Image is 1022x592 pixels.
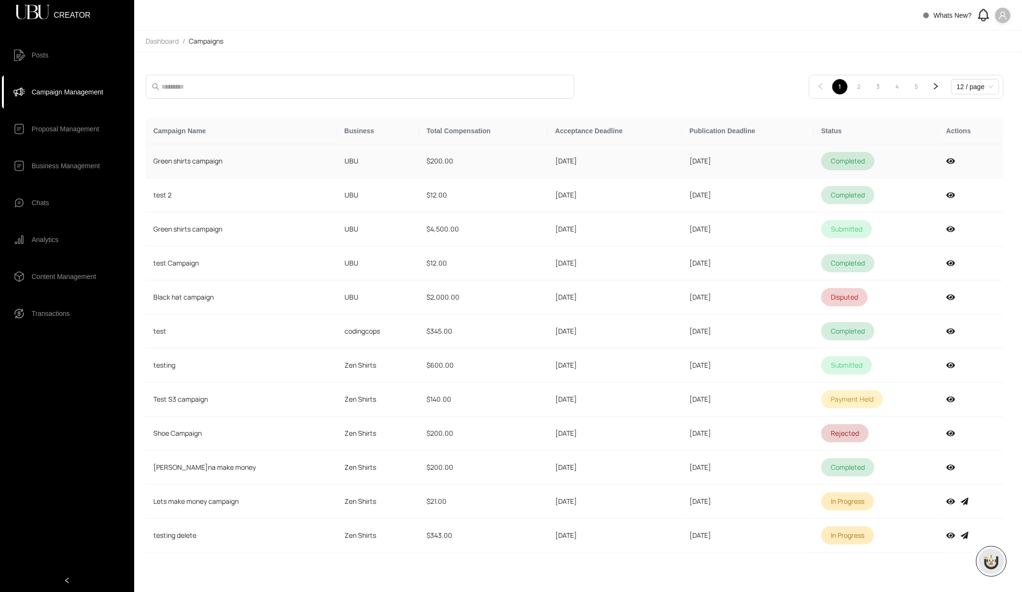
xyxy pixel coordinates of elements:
button: right [928,79,943,94]
th: Business [337,118,419,144]
td: [DATE] [548,485,682,519]
div: rejected [821,424,869,442]
td: $343.00 [419,519,548,553]
td: Green shirts campaign [146,212,337,246]
span: Campaign Management [32,82,103,102]
li: 4 [890,79,905,94]
td: [DATE] [682,451,814,485]
td: test [146,314,337,348]
span: Dashboard [146,36,179,46]
td: [DATE] [682,280,814,314]
div: submitted [821,220,872,238]
a: 1 [833,80,847,94]
td: Zen Shirts [337,519,419,553]
td: $12.00 [419,178,548,212]
button: left [813,79,828,94]
span: Transactions [32,304,70,323]
td: Zen Shirts [337,348,419,383]
td: [DATE] [682,348,814,383]
th: Actions [939,118,1003,144]
span: Business Management [32,156,100,175]
li: 1 [832,79,848,94]
td: Zen Shirts [337,485,419,519]
td: $4,500.00 [419,212,548,246]
td: Black hat campaign [146,280,337,314]
td: testing [146,348,337,383]
td: [DATE] [682,383,814,417]
td: [DATE] [548,246,682,280]
td: UBU [337,144,419,178]
td: UBU [337,246,419,280]
td: $200.00 [419,451,548,485]
li: Next Page [928,79,943,94]
td: Zen Shirts [337,451,419,485]
td: [DATE] [548,348,682,383]
div: completed [821,152,874,170]
li: 5 [909,79,924,94]
td: test Campaign [146,246,337,280]
div: submitted [821,356,872,374]
td: Green shirts campaign [146,144,337,178]
td: Lets make money campaign [146,485,337,519]
span: Campaigns [189,36,223,46]
td: [DATE] [682,417,814,451]
td: [DATE] [682,246,814,280]
td: $21.00 [419,485,548,519]
td: [PERSON_NAME]na make money [146,451,337,485]
td: [DATE] [548,519,682,553]
th: Campaign Name [146,118,337,144]
td: codingcops [337,314,419,348]
th: Acceptance Deadline [548,118,682,144]
td: [DATE] [682,485,814,519]
td: [DATE] [682,144,814,178]
td: [DATE] [548,280,682,314]
td: [DATE] [548,314,682,348]
li: 3 [871,79,886,94]
th: Status [814,118,939,144]
td: [DATE] [548,451,682,485]
li: / [183,36,185,46]
span: search [152,83,160,91]
td: [DATE] [682,519,814,553]
div: in progress [821,526,874,545]
img: chatboticon-C4A3G2IU.png [982,552,1001,571]
div: Page Size [951,79,999,94]
th: Publication Deadline [682,118,814,144]
td: UBU [337,178,419,212]
th: Total Compensation [419,118,548,144]
a: 4 [890,80,905,94]
li: 2 [851,79,867,94]
td: [DATE] [548,144,682,178]
a: 3 [871,80,885,94]
td: $200.00 [419,144,548,178]
li: Previous Page [813,79,828,94]
td: Shoe Campaign [146,417,337,451]
div: completed [821,254,874,272]
td: [DATE] [548,212,682,246]
span: user [999,11,1007,20]
span: left [817,82,825,90]
div: completed [821,458,874,476]
span: Proposal Management [32,119,99,139]
td: $200.00 [419,417,548,451]
a: 5 [909,80,924,94]
td: $345.00 [419,314,548,348]
td: $2,000.00 [419,280,548,314]
span: right [932,82,940,90]
td: [DATE] [548,178,682,212]
div: payment held [821,390,883,408]
span: CREATOR [54,12,91,13]
div: completed [821,322,874,340]
td: [DATE] [682,212,814,246]
td: $12.00 [419,246,548,280]
span: Posts [32,46,48,65]
div: disputed [821,288,868,306]
span: left [64,577,70,584]
td: Zen Shirts [337,417,419,451]
td: [DATE] [548,417,682,451]
td: Zen Shirts [337,383,419,417]
td: UBU [337,212,419,246]
td: UBU [337,280,419,314]
td: [DATE] [682,314,814,348]
span: Content Management [32,267,96,286]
